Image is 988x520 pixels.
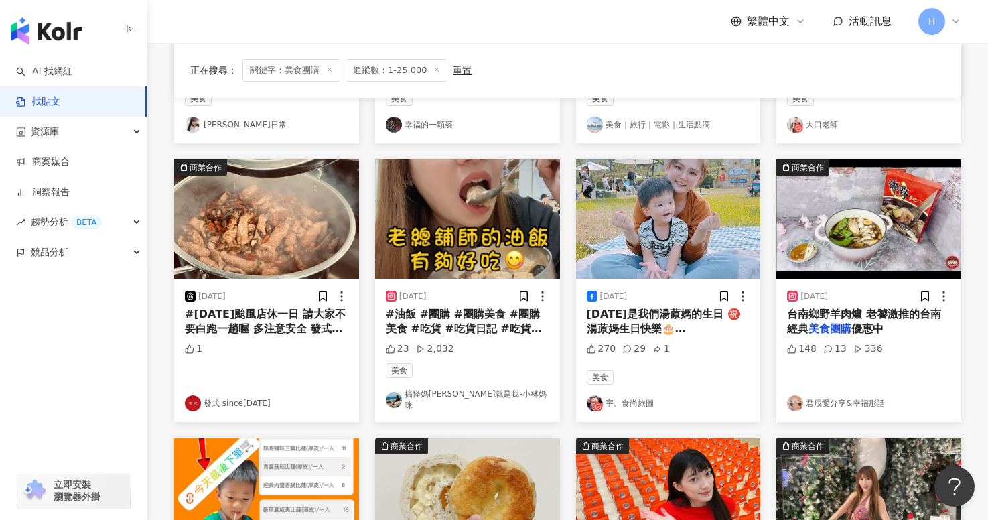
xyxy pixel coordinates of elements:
[16,218,25,227] span: rise
[792,161,824,174] div: 商業合作
[386,342,409,356] div: 23
[934,466,975,507] iframe: Help Scout Beacon - Open
[185,395,348,411] a: KOL Avatar發式 since[DATE]
[391,440,423,453] div: 商業合作
[928,14,936,29] span: H
[787,308,941,335] span: 台南鄉野羊肉爐 老饕激推的台南經典
[587,370,614,385] span: 美食
[587,395,750,411] a: KOL Avatar宇。食尚旅圖
[174,159,359,279] img: post-image
[823,342,847,356] div: 13
[386,117,549,133] a: KOL Avatar幸福的一顆裘
[776,159,961,279] img: post-image
[587,91,614,106] span: 美食
[800,291,828,302] div: [DATE]
[853,342,883,356] div: 336
[787,91,814,106] span: 美食
[787,342,817,356] div: 148
[591,440,624,453] div: 商業合作
[386,308,542,365] span: #油飯 #團購 #團購美食 #團購美食 #吃貨 #吃貨日記 #吃貨人生 #[DATE]吃什麼 #總鋪師 #傳統美食
[16,186,70,199] a: 洞察報告
[747,14,790,29] span: 繁體中文
[16,155,70,169] a: 商案媒合
[787,395,803,411] img: KOL Avatar
[242,59,340,82] span: 關鍵字：美食團購
[185,308,346,426] span: #[DATE]颱風店休一日 請大家不要白跑一趟喔 多注意安全 發式關心您 #腸腸來發式 [DATE]門市店休 小編努力生產 #願台灣平安 #發式 #露營 #露營美食 #團購美食 #原料 #原料批...
[386,91,413,106] span: 美食
[17,472,130,509] a: chrome extension立即安裝 瀏覽器外掛
[399,291,427,302] div: [DATE]
[386,117,402,133] img: KOL Avatar
[622,342,646,356] div: 29
[185,395,201,411] img: KOL Avatar
[587,342,616,356] div: 270
[31,117,59,147] span: 資源庫
[787,117,950,133] a: KOL Avatar大口老師
[16,65,72,78] a: searchAI 找網紅
[453,65,472,76] div: 重置
[190,161,222,174] div: 商業合作
[792,440,824,453] div: 商業合作
[787,117,803,133] img: KOL Avatar
[16,95,60,109] a: 找貼文
[416,342,454,356] div: 2,032
[808,322,851,335] mark: 美食團購
[600,291,628,302] div: [DATE]
[185,117,201,133] img: KOL Avatar
[71,216,102,229] div: BETA
[346,59,447,82] span: 追蹤數：1-25,000
[31,237,68,267] span: 競品分析
[849,15,892,27] span: 活動訊息
[21,480,48,501] img: chrome extension
[54,478,100,503] span: 立即安裝 瀏覽器外掛
[198,291,226,302] div: [DATE]
[386,389,549,411] a: KOL Avatar搞怪媽[PERSON_NAME]就是我-小林媽咪
[190,65,237,76] span: 正在搜尋 ：
[587,395,603,411] img: KOL Avatar
[787,395,950,411] a: KOL Avatar君辰愛分享&幸福彤話
[587,117,603,133] img: KOL Avatar
[587,117,750,133] a: KOL Avatar美食｜旅行｜電影｜生活點滴
[375,159,560,279] img: post-image
[576,159,761,279] img: post-image
[185,117,348,133] a: KOL Avatar[PERSON_NAME]日常
[185,342,202,356] div: 1
[174,159,359,279] div: post-image商業合作
[185,91,212,106] span: 美食
[851,322,884,335] span: 優惠中
[386,363,413,378] span: 美食
[652,342,670,356] div: 1
[776,159,961,279] div: post-image商業合作
[386,392,402,408] img: KOL Avatar
[31,207,102,237] span: 趨勢分析
[11,17,82,44] img: logo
